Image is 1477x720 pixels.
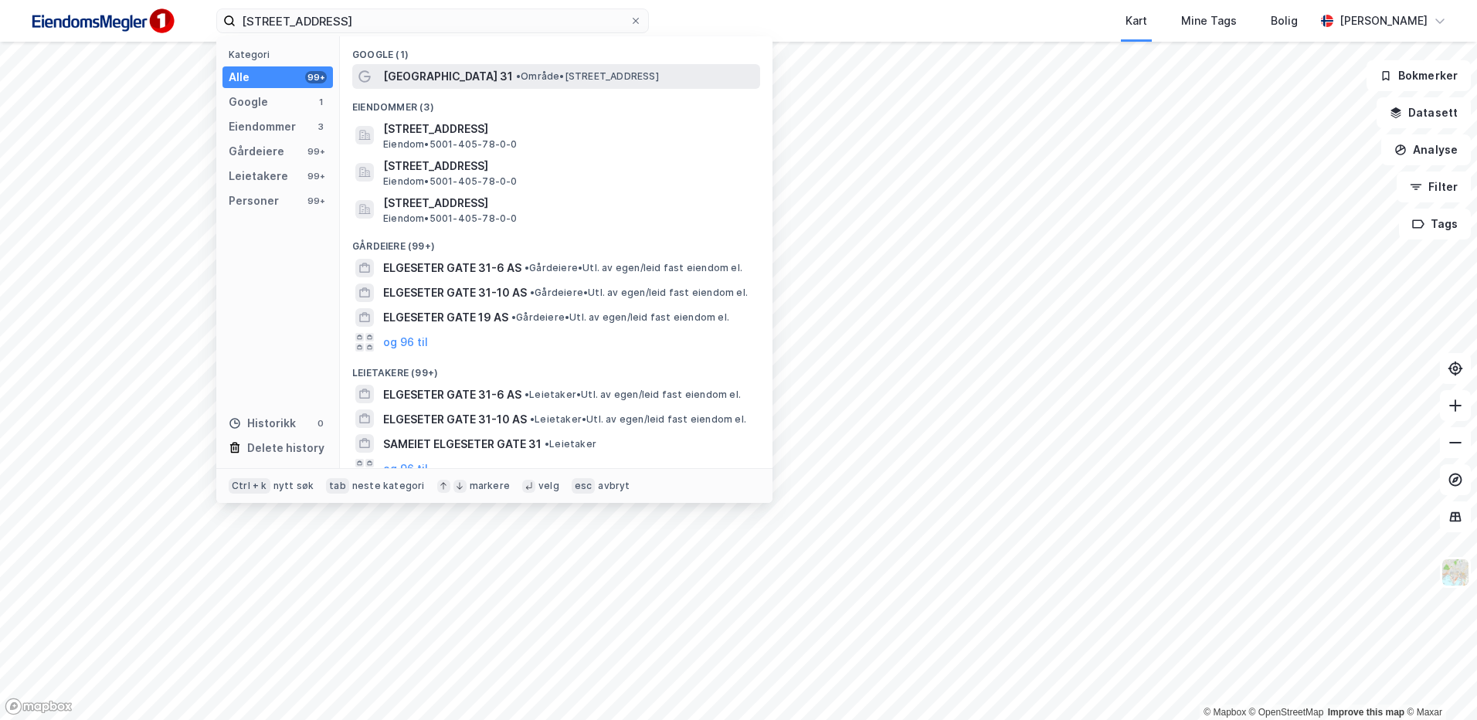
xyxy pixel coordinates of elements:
a: Mapbox [1204,707,1246,718]
div: avbryt [598,480,630,492]
span: Eiendom • 5001-405-78-0-0 [383,138,518,151]
div: 99+ [305,195,327,207]
iframe: Chat Widget [1400,646,1477,720]
img: Z [1441,558,1470,587]
button: Analyse [1381,134,1471,165]
span: Gårdeiere • Utl. av egen/leid fast eiendom el. [511,311,729,324]
div: 99+ [305,71,327,83]
span: ELGESETER GATE 31-6 AS [383,385,521,404]
div: Leietakere [229,167,288,185]
div: Kart [1126,12,1147,30]
span: Område • [STREET_ADDRESS] [516,70,659,83]
button: og 96 til [383,333,428,352]
span: Gårdeiere • Utl. av egen/leid fast eiendom el. [530,287,748,299]
span: [GEOGRAPHIC_DATA] 31 [383,67,513,86]
span: ELGESETER GATE 19 AS [383,308,508,327]
span: [STREET_ADDRESS] [383,194,754,212]
span: ELGESETER GATE 31-6 AS [383,259,521,277]
button: Tags [1399,209,1471,239]
div: 99+ [305,170,327,182]
span: [STREET_ADDRESS] [383,120,754,138]
div: Bolig [1271,12,1298,30]
div: Google (1) [340,36,772,64]
span: • [525,389,529,400]
span: • [525,262,529,273]
div: Personer [229,192,279,210]
button: Datasett [1377,97,1471,128]
input: Søk på adresse, matrikkel, gårdeiere, leietakere eller personer [236,9,630,32]
div: Historikk [229,414,296,433]
div: Kontrollprogram for chat [1400,646,1477,720]
span: [STREET_ADDRESS] [383,157,754,175]
div: Leietakere (99+) [340,355,772,382]
div: Mine Tags [1181,12,1237,30]
a: Improve this map [1328,707,1404,718]
button: Bokmerker [1367,60,1471,91]
span: • [511,311,516,323]
span: • [545,438,549,450]
div: [PERSON_NAME] [1339,12,1428,30]
a: Mapbox homepage [5,698,73,715]
button: og 96 til [383,459,428,477]
span: Eiendom • 5001-405-78-0-0 [383,175,518,188]
img: F4PB6Px+NJ5v8B7XTbfpPpyloAAAAASUVORK5CYII= [25,4,179,39]
a: OpenStreetMap [1249,707,1324,718]
div: nytt søk [273,480,314,492]
span: • [530,413,535,425]
span: • [530,287,535,298]
span: SAMEIET ELGESETER GATE 31 [383,435,542,453]
div: 1 [314,96,327,108]
div: Eiendommer (3) [340,89,772,117]
div: 99+ [305,145,327,158]
div: Google [229,93,268,111]
div: 0 [314,417,327,430]
span: Leietaker [545,438,596,450]
div: Kategori [229,49,333,60]
span: Leietaker • Utl. av egen/leid fast eiendom el. [525,389,741,401]
div: Gårdeiere [229,142,284,161]
div: Eiendommer [229,117,296,136]
div: Gårdeiere (99+) [340,228,772,256]
span: Eiendom • 5001-405-78-0-0 [383,212,518,225]
span: Gårdeiere • Utl. av egen/leid fast eiendom el. [525,262,742,274]
div: velg [538,480,559,492]
span: ELGESETER GATE 31-10 AS [383,284,527,302]
div: Ctrl + k [229,478,270,494]
button: Filter [1397,172,1471,202]
div: tab [326,478,349,494]
div: markere [470,480,510,492]
div: 3 [314,121,327,133]
div: Alle [229,68,250,87]
div: neste kategori [352,480,425,492]
span: ELGESETER GATE 31-10 AS [383,410,527,429]
span: • [516,70,521,82]
div: esc [572,478,596,494]
div: Delete history [247,439,324,457]
span: Leietaker • Utl. av egen/leid fast eiendom el. [530,413,746,426]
